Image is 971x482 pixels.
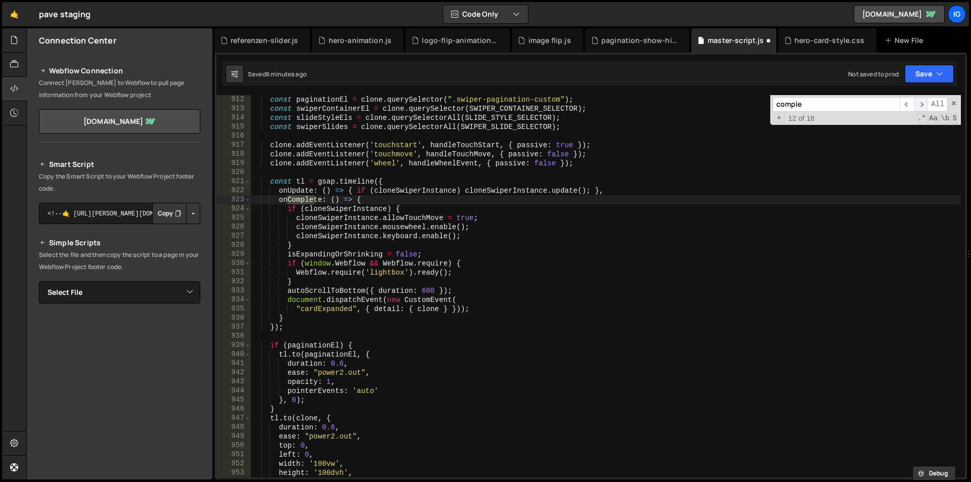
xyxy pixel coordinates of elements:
h2: Connection Center [39,35,116,46]
div: 929 [216,250,251,259]
div: 925 [216,213,251,223]
button: Debug [912,466,956,481]
div: 917 [216,141,251,150]
div: 923 [216,195,251,204]
span: ​ [914,97,928,112]
div: 937 [216,323,251,332]
a: [DOMAIN_NAME] [39,109,200,134]
span: Toggle Replace mode [774,113,784,123]
div: New File [885,35,927,46]
div: 927 [216,232,251,241]
iframe: YouTube video player [39,320,201,411]
div: 950 [216,441,251,450]
div: 912 [216,95,251,104]
div: 947 [216,414,251,423]
div: 6 minutes ago [266,70,306,78]
span: Alt-Enter [928,97,948,112]
div: 915 [216,122,251,132]
div: 941 [216,359,251,368]
div: 953 [216,468,251,477]
div: hero-animation.js [329,35,392,46]
div: 924 [216,204,251,213]
div: 943 [216,377,251,386]
div: hero-card-style.css [795,35,864,46]
div: 948 [216,423,251,432]
p: Copy the Smart Script to your Webflow Project footer code. [39,170,200,195]
div: 952 [216,459,251,468]
div: 914 [216,113,251,122]
div: 922 [216,186,251,195]
div: 936 [216,314,251,323]
div: 918 [216,150,251,159]
span: Search In Selection [951,113,958,123]
div: 940 [216,350,251,359]
h2: Webflow Connection [39,65,200,77]
div: 935 [216,304,251,314]
div: 931 [216,268,251,277]
div: master-script.js [708,35,764,46]
div: 944 [216,386,251,396]
span: ​ [900,97,914,112]
div: pagination-show-hide.js [601,35,677,46]
a: ig [948,5,966,23]
div: 926 [216,223,251,232]
a: [DOMAIN_NAME] [854,5,945,23]
div: 916 [216,132,251,141]
button: Copy [152,203,187,224]
span: CaseSensitive Search [928,113,939,123]
h2: Simple Scripts [39,237,200,249]
textarea: <!--🤙 [URL][PERSON_NAME][DOMAIN_NAME]> <script>document.addEventListener("DOMContentLoaded", func... [39,203,200,224]
span: RegExp Search [916,113,927,123]
div: 934 [216,295,251,304]
a: 🤙 [2,2,27,26]
div: 938 [216,332,251,341]
div: 932 [216,277,251,286]
div: 942 [216,368,251,377]
div: 928 [216,241,251,250]
div: 939 [216,341,251,350]
div: Not saved to prod [848,70,899,78]
button: Save [905,65,954,83]
div: Button group with nested dropdown [152,203,200,224]
div: 920 [216,168,251,177]
button: Code Only [443,5,528,23]
div: 946 [216,405,251,414]
div: 919 [216,159,251,168]
div: pave staging [39,8,91,20]
input: Search for [773,97,900,112]
p: Select the file and then copy the script to a page in your Webflow Project footer code. [39,249,200,273]
div: 930 [216,259,251,268]
div: 945 [216,396,251,405]
div: 913 [216,104,251,113]
div: 949 [216,432,251,441]
div: 921 [216,177,251,186]
div: Saved [248,70,306,78]
div: referenzen-slider.js [231,35,298,46]
div: image flip.js [528,35,571,46]
span: Whole Word Search [940,113,950,123]
p: Connect [PERSON_NAME] to Webflow to pull page information from your Webflow project [39,77,200,101]
div: 951 [216,450,251,459]
h2: Smart Script [39,158,200,170]
div: logo-flip-animation.js [422,35,498,46]
div: 933 [216,286,251,295]
span: 12 of 18 [784,114,819,123]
